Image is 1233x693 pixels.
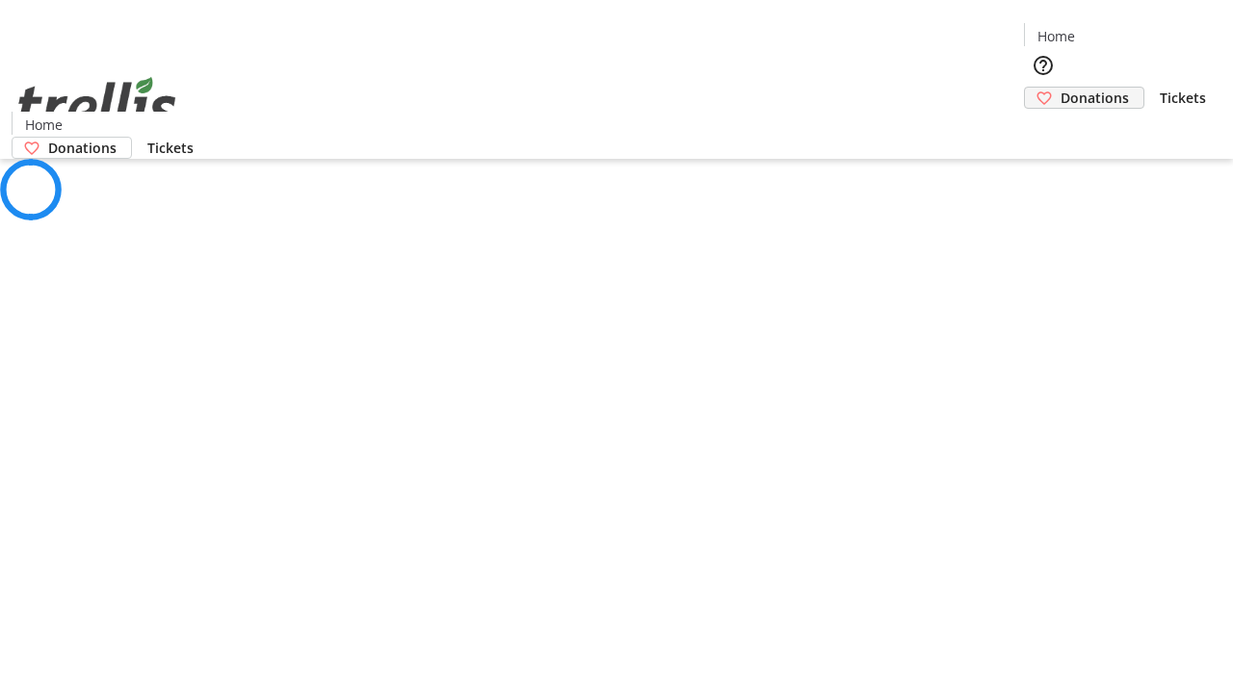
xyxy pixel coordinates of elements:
[1024,46,1062,85] button: Help
[1160,88,1206,108] span: Tickets
[1061,88,1129,108] span: Donations
[48,138,117,158] span: Donations
[1037,26,1075,46] span: Home
[132,138,209,158] a: Tickets
[12,137,132,159] a: Donations
[1024,109,1062,147] button: Cart
[1025,26,1087,46] a: Home
[25,115,63,135] span: Home
[12,56,183,152] img: Orient E2E Organization VdKtsHugBu's Logo
[1024,87,1144,109] a: Donations
[1144,88,1221,108] a: Tickets
[147,138,194,158] span: Tickets
[13,115,74,135] a: Home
